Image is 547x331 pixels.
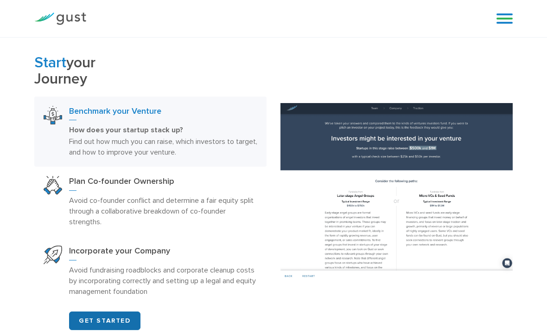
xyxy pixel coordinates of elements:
[34,97,267,167] a: Benchmark Your VentureBenchmark your VentureHow does your startup stack up? Find out how much you...
[69,125,183,135] strong: How does your startup stack up?
[34,236,267,306] a: Start Your CompanyIncorporate your CompanyAvoid fundraising roadblocks and corporate cleanup cost...
[34,13,86,25] img: Gust Logo
[69,137,257,156] span: Find out how much you can raise, which investors to target, and how to improve your venture.
[69,106,257,121] h3: Benchmark your Venture
[34,54,66,71] span: Start
[69,195,257,227] p: Avoid co-founder conflict and determine a fair equity split through a collaborative breakdown of ...
[69,265,257,297] p: Avoid fundraising roadblocks and corporate cleanup costs by incorporating correctly and setting u...
[280,103,513,282] img: Benchmark your Venture
[69,246,257,260] h3: Incorporate your Company
[44,106,62,124] img: Benchmark Your Venture
[34,55,267,87] h2: your Journey
[69,312,140,330] a: GET STARTED
[34,167,267,236] a: Plan Co Founder OwnershipPlan Co-founder OwnershipAvoid co-founder conflict and determine a fair ...
[44,176,62,195] img: Plan Co Founder Ownership
[69,176,257,191] h3: Plan Co-founder Ownership
[44,246,62,264] img: Start Your Company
